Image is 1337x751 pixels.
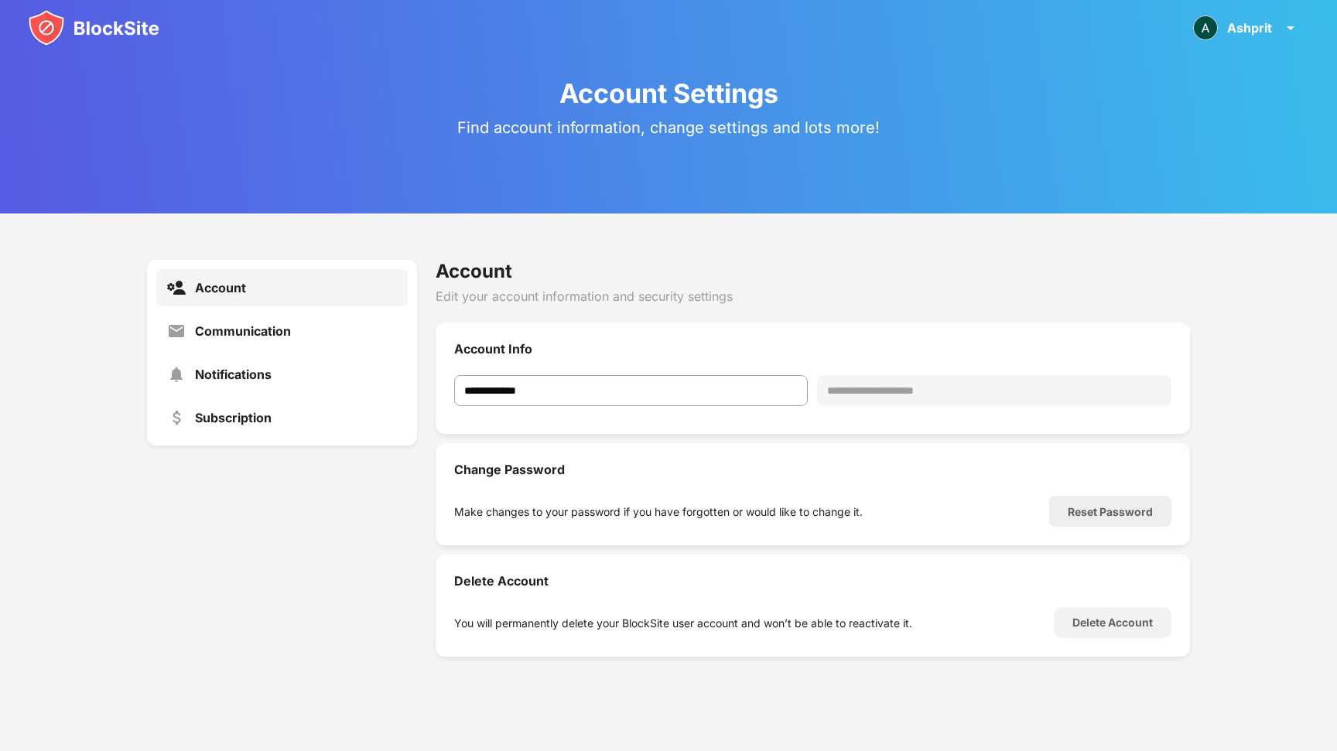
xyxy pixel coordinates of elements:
[1193,15,1218,40] img: ACg8ocKPqrgw1_o8qC7lKsIh89gYFtEHww7Zx7PcBBWe5zIkC4vMGg=s96-c
[156,399,408,436] a: Subscription
[167,365,186,384] img: settings-notifications.svg
[454,341,1171,357] div: Account Info
[1072,616,1153,629] div: Delete Account
[454,573,1171,589] div: Delete Account
[1068,505,1153,518] div: Reset Password
[195,280,246,295] div: Account
[195,410,272,425] div: Subscription
[195,323,291,339] div: Communication
[454,616,912,630] div: You will permanently delete your BlockSite user account and won’t be able to reactivate it.
[457,118,880,137] div: Find account information, change settings and lots more!
[454,505,863,518] div: Make changes to your password if you have forgotten or would like to change it.
[167,322,186,340] img: settings-communication.svg
[156,312,408,350] a: Communication
[559,77,778,109] div: Account Settings
[1227,20,1272,36] div: Ashprit
[167,278,186,297] img: settings-account-active.svg
[167,408,186,427] img: settings-subscription.svg
[28,9,159,46] img: blocksite-icon.svg
[156,269,408,306] a: Account
[436,288,1190,304] div: Edit your account information and security settings
[195,367,272,382] div: Notifications
[454,462,1171,477] div: Change Password
[436,260,1190,282] div: Account
[156,356,408,393] a: Notifications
